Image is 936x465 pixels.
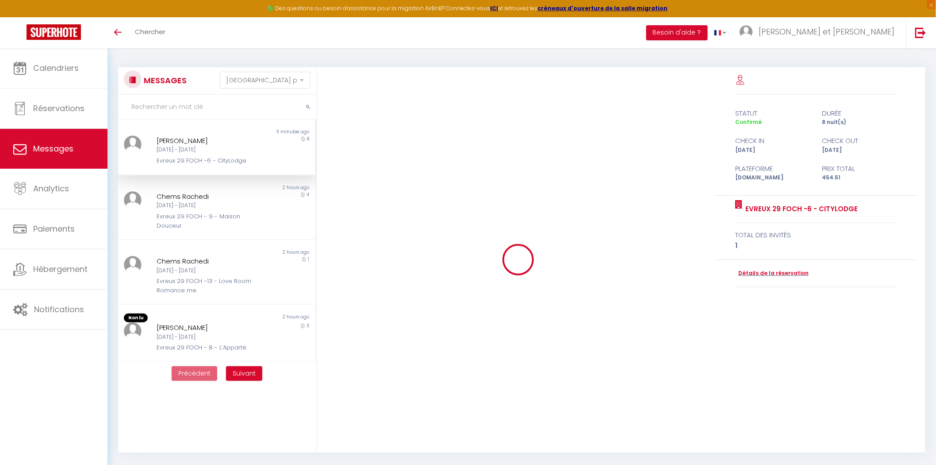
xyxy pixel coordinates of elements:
h3: MESSAGES [142,70,187,90]
img: ... [124,322,142,340]
div: check out [817,136,904,146]
span: Analytics [33,183,69,194]
div: Chems Rachedi [157,191,260,202]
span: Suivant [233,369,256,378]
div: 11 minutes ago [217,128,315,136]
div: 1 [735,240,898,251]
div: Evreux 29 FOCH -6 - CityLodge [157,156,260,165]
a: ICI [491,4,499,12]
span: Calendriers [33,62,79,74]
span: Hébergement [33,263,88,275]
span: 1 [308,256,310,263]
a: Détails de la réservation [735,269,809,278]
div: [DATE] - [DATE] [157,201,260,210]
span: 8 [307,136,310,142]
span: [PERSON_NAME] et [PERSON_NAME] [759,26,895,37]
button: Besoin d'aide ? [646,25,708,40]
div: [PERSON_NAME] [157,136,260,146]
div: [DOMAIN_NAME] [729,174,817,182]
div: [DATE] [817,146,904,155]
span: Réservations [33,103,84,114]
div: statut [729,108,817,119]
div: [DATE] - [DATE] [157,333,260,341]
span: Paiements [33,223,75,234]
div: Chems Rachedi [157,256,260,267]
span: Confirmé [735,118,762,126]
div: [DATE] - [DATE] [157,267,260,275]
div: total des invités [735,230,898,240]
div: 2 hours ago [217,184,315,191]
button: Next [226,366,262,381]
button: Ouvrir le widget de chat LiveChat [7,4,34,30]
span: Chercher [135,27,165,36]
img: ... [124,191,142,209]
div: Plateforme [729,163,817,174]
div: 2 hours ago [217,249,315,256]
img: logout [915,27,926,38]
img: ... [740,25,753,39]
div: 454.51 [817,174,904,182]
img: ... [124,256,142,274]
a: ... [PERSON_NAME] et [PERSON_NAME] [733,17,906,48]
div: [PERSON_NAME] [157,322,260,333]
a: Chercher [128,17,172,48]
div: Evreux 29 FOCH -13 - Love Room Romance me [157,277,260,295]
span: 4 [307,191,310,198]
span: 3 [307,322,310,329]
div: check in [729,136,817,146]
div: Evreux 29 FOCH - 9 - Maison Douceur [157,212,260,230]
a: Evreux 29 FOCH -6 - CityLodge [742,204,858,214]
button: Previous [172,366,217,381]
span: Précédent [178,369,211,378]
input: Rechercher un mot clé [118,95,316,120]
img: Super Booking [27,24,81,40]
div: durée [817,108,904,119]
div: 8 nuit(s) [817,118,904,127]
div: [DATE] [729,146,817,155]
a: créneaux d'ouverture de la salle migration [538,4,668,12]
div: 2 hours ago [217,314,315,322]
div: Prix total [817,163,904,174]
div: [DATE] - [DATE] [157,146,260,154]
span: Notifications [34,304,84,315]
div: Evreux 29 FOCH - 8 - L’Apparté [157,343,260,352]
span: Non lu [124,314,148,322]
img: ... [124,136,142,153]
span: Messages [33,143,73,154]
